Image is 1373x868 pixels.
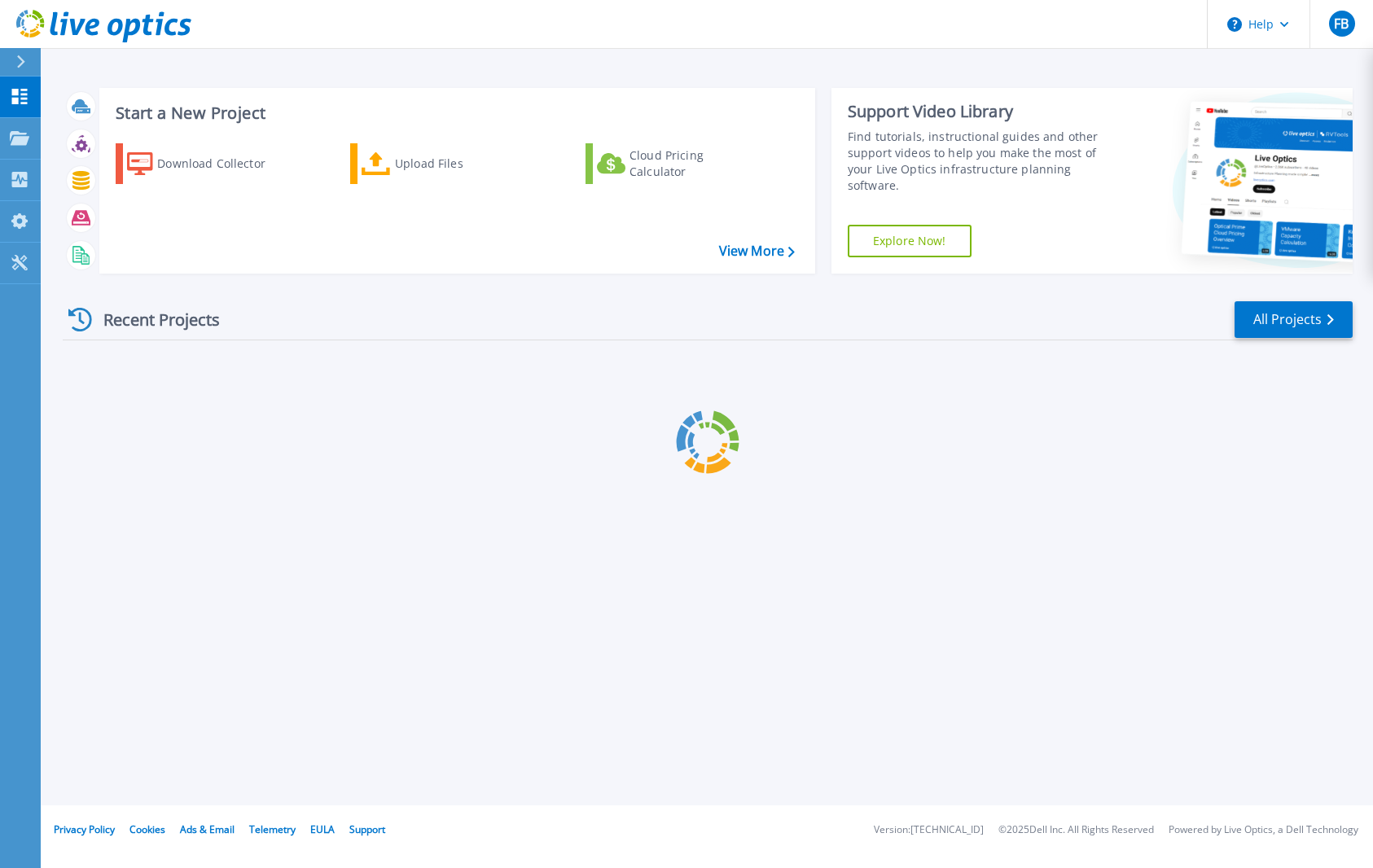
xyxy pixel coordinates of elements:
[586,143,767,184] a: Cloud Pricing Calculator
[350,143,532,184] a: Upload Files
[180,822,235,836] a: Ads & Email
[998,825,1154,835] li: © 2025 Dell Inc. All Rights Reserved
[129,822,165,836] a: Cookies
[116,104,794,122] h3: Start a New Project
[848,225,972,257] a: Explore Now!
[116,143,297,184] a: Download Collector
[874,825,984,835] li: Version: [TECHNICAL_ID]
[157,147,287,180] div: Download Collector
[1334,17,1349,30] span: FB
[629,147,760,180] div: Cloud Pricing Calculator
[63,300,242,340] div: Recent Projects
[349,822,385,836] a: Support
[1235,301,1353,338] a: All Projects
[848,129,1112,194] div: Find tutorials, instructional guides and other support videos to help you make the most of your L...
[54,822,115,836] a: Privacy Policy
[249,822,296,836] a: Telemetry
[848,101,1112,122] div: Support Video Library
[310,822,335,836] a: EULA
[1169,825,1358,835] li: Powered by Live Optics, a Dell Technology
[395,147,525,180] div: Upload Files
[719,243,795,259] a: View More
